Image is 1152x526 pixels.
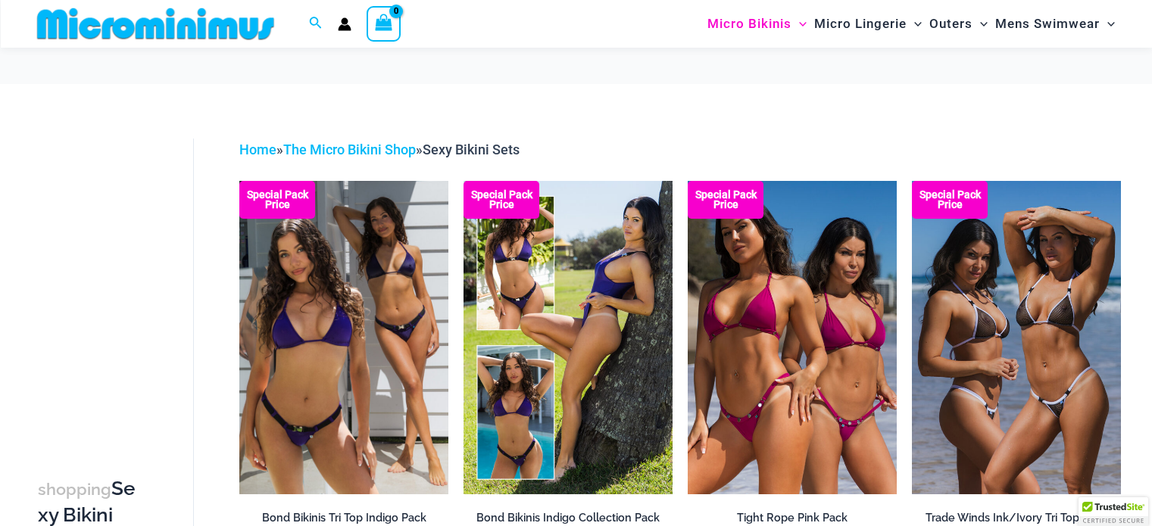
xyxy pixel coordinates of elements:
[791,5,807,43] span: Menu Toggle
[926,5,991,43] a: OutersMenu ToggleMenu Toggle
[907,5,922,43] span: Menu Toggle
[464,181,673,494] img: Bond Inidgo Collection Pack (10)
[239,190,315,210] b: Special Pack Price
[1100,5,1115,43] span: Menu Toggle
[464,511,673,525] h2: Bond Bikinis Indigo Collection Pack
[912,181,1121,494] a: Top Bum Pack Top Bum Pack bTop Bum Pack b
[239,181,448,494] a: Bond Indigo Tri Top Pack (1) Bond Indigo Tri Top Pack Back (1)Bond Indigo Tri Top Pack Back (1)
[814,5,907,43] span: Micro Lingerie
[912,511,1121,525] h2: Trade Winds Ink/Ivory Tri Top Pack
[912,190,988,210] b: Special Pack Price
[701,2,1122,45] nav: Site Navigation
[309,14,323,33] a: Search icon link
[367,6,401,41] a: View Shopping Cart, empty
[239,142,520,157] span: » »
[464,181,673,494] a: Bond Inidgo Collection Pack (10) Bond Indigo Bikini Collection Pack Back (6)Bond Indigo Bikini Co...
[239,181,448,494] img: Bond Indigo Tri Top Pack (1)
[991,5,1119,43] a: Mens SwimwearMenu ToggleMenu Toggle
[688,511,897,525] h2: Tight Rope Pink Pack
[688,181,897,494] img: Collection Pack F
[1079,497,1148,526] div: TrustedSite Certified
[31,7,280,41] img: MM SHOP LOGO FLAT
[704,5,810,43] a: Micro BikinisMenu ToggleMenu Toggle
[283,142,416,157] a: The Micro Bikini Shop
[239,142,276,157] a: Home
[688,190,763,210] b: Special Pack Price
[707,5,791,43] span: Micro Bikinis
[423,142,520,157] span: Sexy Bikini Sets
[972,5,988,43] span: Menu Toggle
[239,511,448,525] h2: Bond Bikinis Tri Top Indigo Pack
[810,5,926,43] a: Micro LingerieMenu ToggleMenu Toggle
[929,5,972,43] span: Outers
[464,190,539,210] b: Special Pack Price
[38,480,111,499] span: shopping
[338,17,351,31] a: Account icon link
[38,126,174,429] iframe: TrustedSite Certified
[912,181,1121,494] img: Top Bum Pack
[688,181,897,494] a: Collection Pack F Collection Pack B (3)Collection Pack B (3)
[995,5,1100,43] span: Mens Swimwear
